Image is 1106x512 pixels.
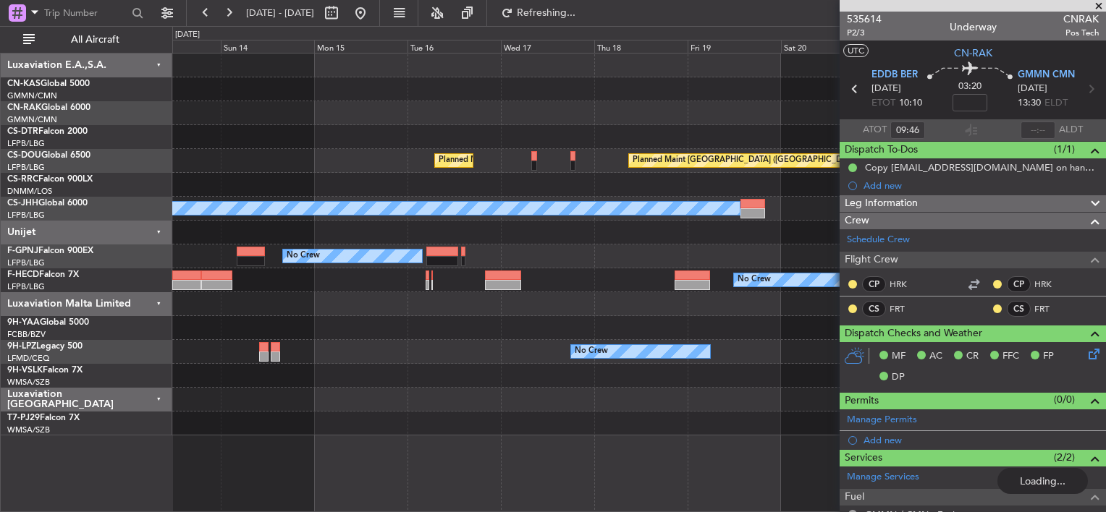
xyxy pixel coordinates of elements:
a: LFPB/LBG [7,138,45,149]
span: CN-KAS [7,80,41,88]
a: LFPB/LBG [7,257,45,268]
div: [DATE] [175,29,200,41]
span: CS-RRC [7,175,38,184]
div: Tue 16 [408,40,501,53]
span: ALDT [1059,123,1083,137]
span: 03:20 [958,80,982,94]
a: Schedule Crew [847,233,910,247]
span: CR [966,349,979,364]
div: Underway [950,20,997,35]
a: FCBB/BZV [7,329,46,340]
span: CN-RAK [954,46,992,61]
div: Add new [864,434,1099,446]
a: HRK [1034,278,1067,291]
a: LFPB/LBG [7,162,45,173]
div: Wed 17 [501,40,594,53]
span: CS-JHH [7,199,38,208]
a: CS-DOUGlobal 6500 [7,151,90,160]
span: (0/0) [1054,392,1075,407]
span: [DATE] [1018,82,1047,96]
span: Refreshing... [516,8,577,18]
a: 9H-YAAGlobal 5000 [7,318,89,327]
div: Planned Maint [GEOGRAPHIC_DATA] ([GEOGRAPHIC_DATA]) [439,150,667,171]
a: LFPB/LBG [7,210,45,221]
button: UTC [843,44,869,57]
div: CP [862,276,886,292]
span: CNRAK [1063,12,1099,27]
a: HRK [890,278,922,291]
span: AC [929,349,942,364]
div: Mon 15 [314,40,408,53]
a: T7-PJ29Falcon 7X [7,414,80,422]
span: T7-PJ29 [7,414,40,422]
a: CS-JHHGlobal 6000 [7,199,88,208]
div: CP [1007,276,1031,292]
span: P2/3 [847,27,882,39]
div: Thu 18 [594,40,688,53]
input: --:-- [1021,121,1055,139]
div: Planned Maint [GEOGRAPHIC_DATA] ([GEOGRAPHIC_DATA]) [633,150,861,171]
a: CS-DTRFalcon 2000 [7,127,88,136]
span: GMMN CMN [1018,68,1075,82]
div: CS [1007,301,1031,317]
div: Add new [864,179,1099,192]
span: EDDB BER [871,68,918,82]
span: CS-DOU [7,151,41,160]
span: Dispatch Checks and Weather [845,325,982,342]
div: No Crew [738,269,771,291]
a: FRT [890,302,922,315]
button: Refreshing... [494,1,581,25]
span: Pos Tech [1063,27,1099,39]
div: No Crew [287,245,320,267]
span: MF [892,349,906,364]
a: GMMN/CMN [7,114,57,125]
a: 9H-VSLKFalcon 7X [7,366,83,375]
span: Flight Crew [845,252,898,268]
a: WMSA/SZB [7,424,50,435]
a: F-GPNJFalcon 900EX [7,247,93,255]
a: LFPB/LBG [7,281,45,292]
span: (1/1) [1054,142,1075,157]
span: ETOT [871,96,895,111]
a: Manage Permits [847,413,917,427]
a: FRT [1034,302,1067,315]
button: All Aircraft [16,28,157,51]
div: Fri 19 [688,40,781,53]
div: Sat 13 [127,40,221,53]
div: Sun 14 [221,40,314,53]
span: CN-RAK [7,103,41,112]
span: Services [845,450,882,466]
span: F-GPNJ [7,247,38,255]
span: Fuel [845,489,864,505]
span: 9H-LPZ [7,342,36,351]
span: Crew [845,213,869,229]
span: Leg Information [845,195,918,212]
span: Dispatch To-Dos [845,142,918,158]
a: CS-RRCFalcon 900LX [7,175,93,184]
div: CS [862,301,886,317]
span: 13:30 [1018,96,1041,111]
input: Trip Number [44,2,127,24]
div: No Crew [575,341,608,362]
a: F-HECDFalcon 7X [7,270,79,279]
span: 9H-YAA [7,318,40,327]
a: 9H-LPZLegacy 500 [7,342,83,351]
span: ATOT [863,123,887,137]
a: WMSA/SZB [7,377,50,388]
div: Loading... [997,468,1088,494]
a: CN-KASGlobal 5000 [7,80,90,88]
a: GMMN/CMN [7,90,57,101]
span: [DATE] - [DATE] [246,7,314,20]
span: 9H-VSLK [7,366,43,375]
span: [DATE] [871,82,901,96]
span: All Aircraft [38,35,153,45]
span: CS-DTR [7,127,38,136]
span: 535614 [847,12,882,27]
span: (2/2) [1054,450,1075,465]
a: LFMD/CEQ [7,353,49,364]
div: Sat 20 [781,40,874,53]
a: DNMM/LOS [7,186,52,197]
span: FFC [1002,349,1019,364]
a: Manage Services [847,470,919,485]
div: Copy [EMAIL_ADDRESS][DOMAIN_NAME] on handling requests [865,161,1099,174]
